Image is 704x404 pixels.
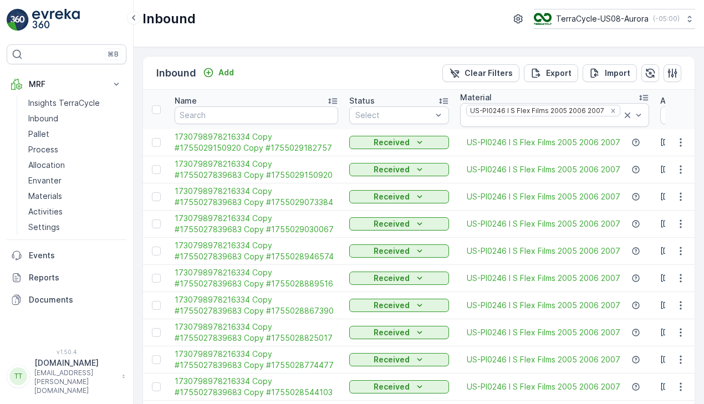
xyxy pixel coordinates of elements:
p: Received [374,218,410,229]
a: Activities [24,204,126,219]
button: Add [198,66,238,79]
p: Pallet [28,129,49,140]
a: US-PI0246 I S Flex Films 2005 2006 2007 [467,164,620,175]
p: Inbound [28,113,58,124]
p: Envanter [28,175,62,186]
button: Received [349,380,449,393]
button: Received [349,163,449,176]
img: image_ci7OI47.png [534,13,552,25]
a: 1730798978216334 Copy #1755027839683 Copy #1755029150920 [175,158,338,181]
input: Search [175,106,338,124]
div: Toggle Row Selected [152,274,161,283]
a: 1730798978216334 Copy #1755027839683 Copy #1755028946574 [175,240,338,262]
p: Material [460,92,492,103]
a: US-PI0246 I S Flex Films 2005 2006 2007 [467,327,620,338]
div: Toggle Row Selected [152,247,161,255]
p: [DOMAIN_NAME] [34,357,116,369]
a: Pallet [24,126,126,142]
p: Received [374,300,410,311]
button: Received [349,299,449,312]
p: Insights TerraCycle [28,98,100,109]
p: Received [374,327,410,338]
div: Toggle Row Selected [152,219,161,228]
a: 1730798978216334 Copy #1755027839683 Copy #1755028867390 [175,294,338,316]
p: Materials [28,191,62,202]
p: Received [374,381,410,392]
span: 1730798978216334 Copy #1755027839683 Copy #1755028825017 [175,321,338,344]
span: US-PI0246 I S Flex Films 2005 2006 2007 [467,191,620,202]
p: Status [349,95,375,106]
p: ( -05:00 ) [653,14,680,23]
p: Select [355,110,432,121]
img: logo [7,9,29,31]
a: US-PI0246 I S Flex Films 2005 2006 2007 [467,354,620,365]
p: Settings [28,222,60,233]
p: Received [374,137,410,148]
a: 1730798978216334 Copy #1755027839683 Copy #1755028889516 [175,267,338,289]
a: US-PI0246 I S Flex Films 2005 2006 2007 [467,218,620,229]
p: Inbound [156,65,196,81]
button: Received [349,326,449,339]
a: US-PI0246 I S Flex Films 2005 2006 2007 [467,246,620,257]
p: Process [28,144,58,155]
p: Name [175,95,197,106]
button: Import [583,64,637,82]
p: [EMAIL_ADDRESS][PERSON_NAME][DOMAIN_NAME] [34,369,116,395]
div: Toggle Row Selected [152,301,161,310]
button: TerraCycle-US08-Aurora(-05:00) [534,9,695,29]
a: Documents [7,289,126,311]
p: MRF [29,79,104,90]
span: 1730798978216334 Copy #1755027839683 Copy #1755029030067 [175,213,338,235]
a: 1730798978216334 Copy #1755027839683 Copy #1755029073384 [175,186,338,208]
button: Received [349,353,449,366]
button: Received [349,217,449,231]
a: Envanter [24,173,126,188]
div: TT [9,367,27,385]
p: Add [218,67,234,78]
a: Insights TerraCycle [24,95,126,111]
p: Received [374,273,410,284]
a: US-PI0246 I S Flex Films 2005 2006 2007 [467,273,620,284]
div: Remove US-PI0246 I S Flex Films 2005 2006 2007 [607,106,619,115]
p: Activities [28,206,63,217]
div: Toggle Row Selected [152,138,161,147]
a: Settings [24,219,126,235]
p: ⌘B [108,50,119,59]
span: 1730798978216334 Copy #1755029150920 Copy #1755029182757 [175,131,338,154]
div: US-PI0246 I S Flex Films 2005 2006 2007 [467,105,606,116]
p: Received [374,354,410,365]
p: Inbound [142,10,196,28]
p: TerraCycle-US08-Aurora [556,13,649,24]
a: Materials [24,188,126,204]
img: logo_light-DOdMpM7g.png [32,9,80,31]
p: Received [374,191,410,202]
p: Clear Filters [465,68,513,79]
a: Inbound [24,111,126,126]
button: Received [349,190,449,203]
button: Received [349,244,449,258]
p: Export [546,68,572,79]
p: Received [374,246,410,257]
p: Allocation [28,160,65,171]
a: US-PI0246 I S Flex Films 2005 2006 2007 [467,381,620,392]
span: v 1.50.4 [7,349,126,355]
a: 1730798978216334 Copy #1755027839683 Copy #1755028774477 [175,349,338,371]
a: 1730798978216334 Copy #1755027839683 Copy #1755028544103 [175,376,338,398]
button: MRF [7,73,126,95]
div: Toggle Row Selected [152,165,161,174]
div: Toggle Row Selected [152,192,161,201]
div: Toggle Row Selected [152,328,161,337]
p: Documents [29,294,122,305]
a: Reports [7,267,126,289]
